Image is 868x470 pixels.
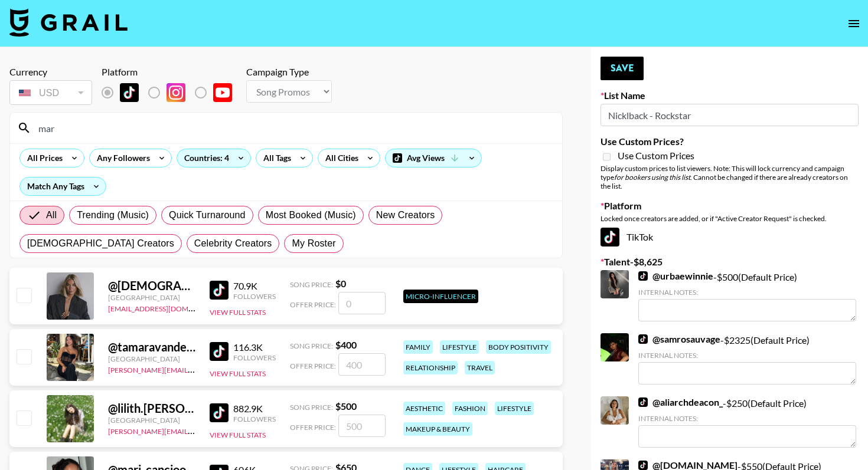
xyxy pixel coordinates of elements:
span: Song Price: [290,403,333,412]
img: Instagram [167,83,185,102]
label: Platform [601,200,859,212]
div: @ tamaravanderent [108,340,195,354]
img: TikTok [601,228,619,246]
div: @ [DEMOGRAPHIC_DATA] [108,278,195,293]
button: Save [601,57,644,80]
span: Quick Turnaround [169,208,246,222]
em: for bookers using this list [614,173,690,182]
img: TikTok [210,403,229,422]
div: [GEOGRAPHIC_DATA] [108,293,195,302]
a: [PERSON_NAME][EMAIL_ADDRESS][DOMAIN_NAME] [108,425,283,436]
div: Display custom prices to list viewers. Note: This will lock currency and campaign type . Cannot b... [601,164,859,190]
div: [GEOGRAPHIC_DATA] [108,416,195,425]
span: New Creators [376,208,435,222]
div: Followers [233,415,276,423]
div: Currency [9,66,92,78]
div: All Tags [256,149,293,167]
div: travel [465,361,495,374]
div: Internal Notes: [638,351,856,360]
div: fashion [452,402,488,415]
div: Avg Views [386,149,481,167]
div: 116.3K [233,341,276,353]
div: lifestyle [440,340,479,354]
strong: $ 0 [335,278,346,289]
div: Campaign Type [246,66,332,78]
div: body positivity [486,340,551,354]
a: @aliarchdeacon_ [638,396,723,408]
img: TikTok [210,342,229,361]
a: [PERSON_NAME][EMAIL_ADDRESS][DOMAIN_NAME] [108,363,283,374]
strong: $ 500 [335,400,357,412]
label: Talent - $ 8,625 [601,256,859,268]
div: Match Any Tags [20,178,106,195]
span: Most Booked (Music) [266,208,356,222]
div: - $ 500 (Default Price) [638,270,856,321]
label: List Name [601,90,859,101]
button: View Full Stats [210,308,266,317]
div: Any Followers [90,149,152,167]
div: TikTok [601,228,859,246]
div: @ lilith.[PERSON_NAME].xx [108,401,195,416]
img: TikTok [638,271,648,281]
strong: $ 400 [335,339,357,350]
input: 400 [338,353,386,376]
div: - $ 2325 (Default Price) [638,333,856,384]
img: TikTok [210,281,229,300]
span: Offer Price: [290,361,336,370]
div: All Prices [20,149,65,167]
div: [GEOGRAPHIC_DATA] [108,354,195,363]
span: Song Price: [290,341,333,350]
img: TikTok [638,397,648,407]
a: @urbaewinnie [638,270,713,282]
div: - $ 250 (Default Price) [638,396,856,448]
img: TikTok [638,461,648,470]
span: Celebrity Creators [194,236,272,251]
img: TikTok [638,334,648,344]
div: Internal Notes: [638,414,856,423]
img: YouTube [213,83,232,102]
span: Offer Price: [290,423,336,432]
input: 0 [338,292,386,314]
div: Remove selected talent to change your currency [9,78,92,107]
button: open drawer [842,12,866,35]
div: Platform [102,66,242,78]
div: relationship [403,361,458,374]
a: @samrosauvage [638,333,720,345]
input: 500 [338,415,386,437]
input: Search by User Name [31,119,555,137]
div: Countries: 4 [177,149,250,167]
div: List locked to TikTok. [102,80,242,105]
div: Micro-Influencer [403,290,478,303]
label: Use Custom Prices? [601,136,859,147]
div: USD [12,83,90,103]
img: Grail Talent [9,8,128,37]
div: Followers [233,353,276,362]
div: aesthetic [403,402,445,415]
img: TikTok [120,83,139,102]
button: View Full Stats [210,369,266,378]
span: Trending (Music) [77,208,149,222]
span: My Roster [292,236,335,251]
div: 882.9K [233,403,276,415]
span: All [46,208,57,222]
button: View Full Stats [210,430,266,439]
div: Internal Notes: [638,288,856,297]
div: makeup & beauty [403,422,472,436]
div: 70.9K [233,280,276,292]
div: Locked once creators are added, or if "Active Creator Request" is checked. [601,214,859,223]
span: Song Price: [290,280,333,289]
div: Followers [233,292,276,301]
span: Offer Price: [290,300,336,309]
span: Use Custom Prices [618,150,694,162]
span: [DEMOGRAPHIC_DATA] Creators [27,236,174,251]
div: All Cities [318,149,361,167]
div: lifestyle [495,402,534,415]
div: family [403,340,433,354]
a: [EMAIL_ADDRESS][DOMAIN_NAME] [108,302,227,313]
